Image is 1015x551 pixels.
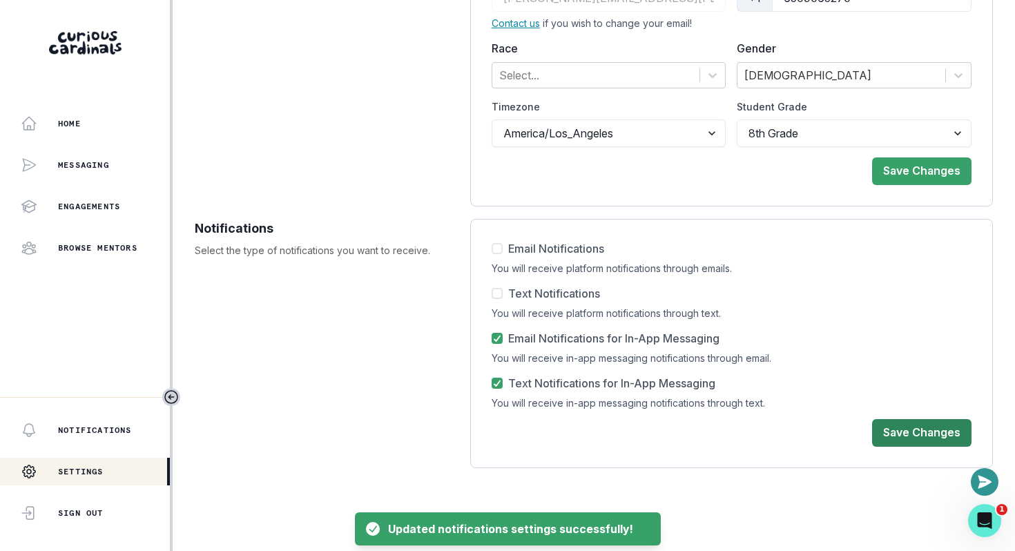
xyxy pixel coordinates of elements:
div: You will receive in-app messaging notifications through email. [492,352,971,364]
p: Messaging [58,159,109,171]
span: Email Notifications for In-App Messaging [508,330,719,347]
button: Open or close messaging widget [971,468,998,496]
label: Student Grade [737,99,963,114]
button: Save Changes [872,419,971,447]
div: You will receive in-app messaging notifications through text. [492,397,971,409]
p: Browse Mentors [58,242,137,253]
label: Gender [737,40,963,57]
span: Email Notifications [508,240,604,257]
button: Toggle sidebar [162,388,180,406]
div: if you wish to change your email! [492,17,726,29]
p: Sign Out [58,507,104,519]
iframe: Intercom live chat [968,504,1001,537]
div: Updated notifications settings successfully! [388,521,633,537]
span: Text Notifications for In-App Messaging [508,375,715,391]
p: Select the type of notifications you want to receive. [195,243,456,258]
p: Settings [58,466,104,477]
p: Notifications [58,425,132,436]
img: Curious Cardinals Logo [49,31,122,55]
span: 1 [996,504,1007,515]
label: Timezone [492,99,718,114]
span: Text Notifications [508,285,600,302]
p: Engagements [58,201,120,212]
button: Save Changes [872,157,971,185]
label: Race [492,40,718,57]
div: You will receive platform notifications through emails. [492,262,971,274]
p: Notifications [195,219,456,238]
a: Contact us [492,17,540,29]
div: You will receive platform notifications through text. [492,307,971,319]
p: Home [58,118,81,129]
